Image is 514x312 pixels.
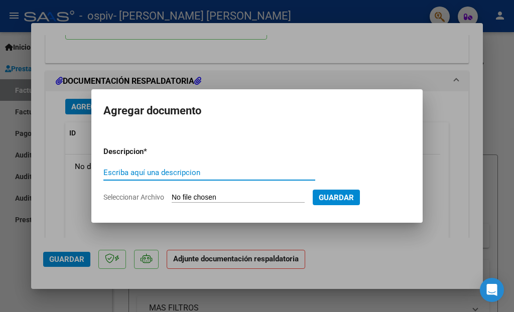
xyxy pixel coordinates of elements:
[103,146,196,158] p: Descripcion
[313,190,360,205] button: Guardar
[480,278,504,302] div: Open Intercom Messenger
[103,193,164,201] span: Seleccionar Archivo
[319,193,354,202] span: Guardar
[103,101,411,120] h2: Agregar documento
